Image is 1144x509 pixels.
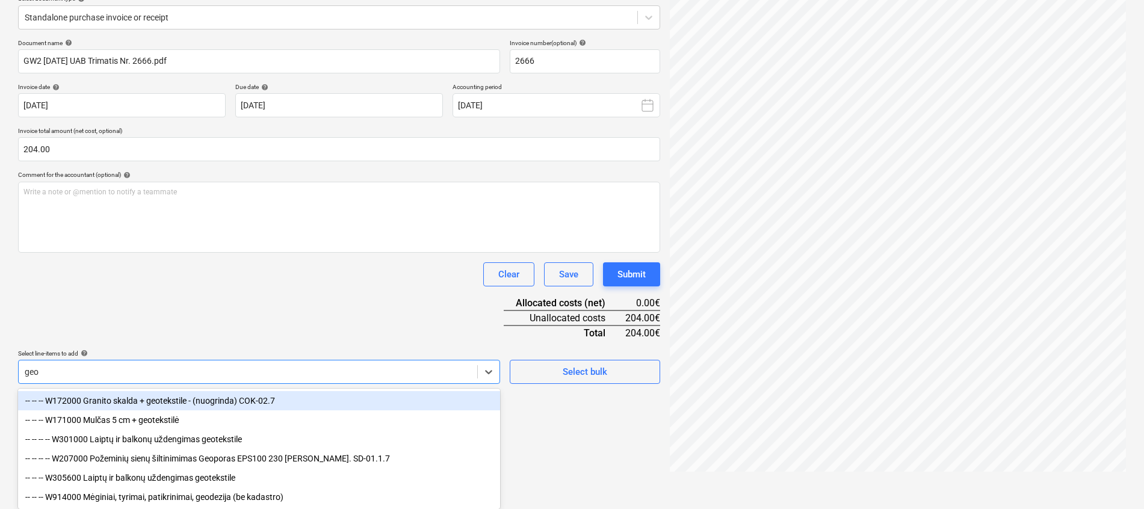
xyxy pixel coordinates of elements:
div: Submit [617,267,646,282]
div: Unallocated costs [504,310,625,325]
input: Invoice date not specified [18,93,226,117]
button: Select bulk [510,360,660,384]
div: -- -- -- -- W207000 Požeminių sienų šiltinimimas Geoporas EPS100 230 mm grunte. SD-01.1.7 [18,449,500,468]
button: Save [544,262,593,286]
div: -- -- -- W171000 Mulčas 5 cm + geotekstilė [18,410,500,430]
button: [DATE] [453,93,660,117]
div: Select line-items to add [18,350,500,357]
span: help [577,39,586,46]
div: -- -- -- W172000 Granito skalda + geotekstile - (nuogrinda) COK-02.7 [18,391,500,410]
div: Total [504,325,625,340]
button: Submit [603,262,660,286]
p: Accounting period [453,83,660,93]
div: Invoice number (optional) [510,39,660,47]
div: 204.00€ [625,325,660,340]
input: Due date not specified [235,93,443,117]
div: 204.00€ [625,310,660,325]
span: help [50,84,60,91]
input: Document name [18,49,500,73]
p: Invoice total amount (net cost, optional) [18,127,660,137]
input: Invoice total amount (net cost, optional) [18,137,660,161]
span: help [259,84,268,91]
div: Due date [235,83,443,91]
div: Document name [18,39,500,47]
span: help [121,171,131,179]
div: -- -- -- -- W207000 Požeminių sienų šiltinimimas Geoporas EPS100 230 [PERSON_NAME]. SD-01.1.7 [18,449,500,468]
div: Comment for the accountant (optional) [18,171,660,179]
input: Invoice number [510,49,660,73]
div: Invoice date [18,83,226,91]
span: help [63,39,72,46]
div: -- -- -- W305600 Laiptų ir balkonų uždengimas geotekstile [18,468,500,487]
div: Save [559,267,578,282]
div: Clear [498,267,519,282]
div: -- -- -- W914000 Mėginiai, tyrimai, patikrinimai, geodezija (be kadastro) [18,487,500,507]
div: 0.00€ [625,296,660,310]
div: -- -- -- -- W301000 Laiptų ir balkonų uždengimas geotekstile [18,430,500,449]
button: Clear [483,262,534,286]
iframe: Chat Widget [1084,451,1144,509]
span: help [78,350,88,357]
div: Select bulk [563,364,607,380]
div: Allocated costs (net) [504,296,625,310]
